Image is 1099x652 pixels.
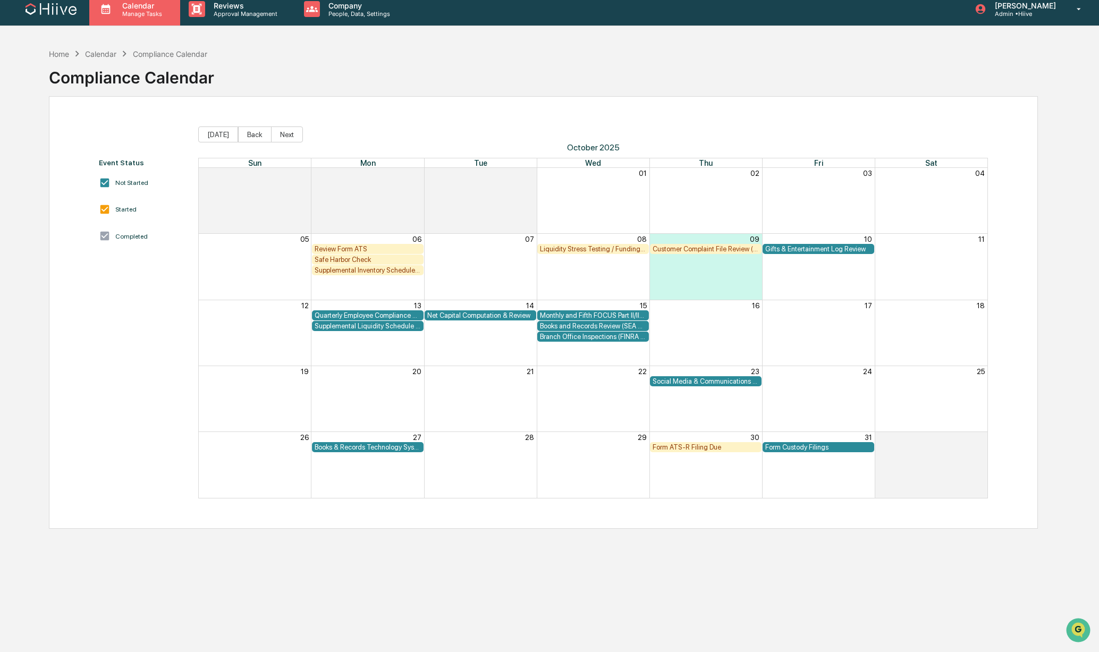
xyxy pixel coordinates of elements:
[474,158,487,167] span: Tue
[301,301,309,310] button: 12
[271,126,303,142] button: Next
[986,10,1061,18] p: Admin • Hiive
[99,158,188,167] div: Event Status
[637,235,647,243] button: 08
[413,433,421,442] button: 27
[320,10,395,18] p: People, Data, Settings
[115,233,148,240] div: Completed
[36,81,174,91] div: Start new chat
[638,367,647,376] button: 22
[198,142,988,153] span: October 2025
[300,169,309,177] button: 28
[1065,617,1094,646] iframe: Open customer support
[699,158,713,167] span: Thu
[585,158,601,167] span: Wed
[863,169,872,177] button: 03
[750,169,759,177] button: 02
[414,301,421,310] button: 13
[315,322,421,330] div: Supplemental Liquidity Schedule (SSOI) Filings
[977,301,985,310] button: 18
[21,133,69,144] span: Preclearance
[21,154,67,164] span: Data Lookup
[73,129,136,148] a: 🗄️Attestations
[115,206,137,213] div: Started
[300,235,309,243] button: 05
[639,169,647,177] button: 01
[427,311,534,319] div: Net Capital Computation & Review
[205,10,283,18] p: Approval Management
[638,433,647,442] button: 29
[540,245,646,253] div: Liquidity Stress Testing / Funding Review
[49,49,69,58] div: Home
[653,377,759,385] div: Social Media & Communications Review
[525,235,534,243] button: 07
[315,256,421,264] div: Safe Harbor Check
[88,133,132,144] span: Attestations
[198,126,238,142] button: [DATE]
[238,126,272,142] button: Back
[653,245,759,253] div: Customer Complaint File Review (FINRA Rule 4530)
[315,266,421,274] div: Supplemental Inventory Schedule (SIS) Filings
[11,22,193,39] p: How can we help?
[865,301,872,310] button: 17
[181,84,193,97] button: Start new chat
[320,1,395,10] p: Company
[75,179,129,188] a: Powered byPylon
[640,301,647,310] button: 15
[133,49,207,58] div: Compliance Calendar
[978,235,985,243] button: 11
[751,367,759,376] button: 23
[115,179,148,187] div: Not Started
[525,169,534,177] button: 30
[765,245,872,253] div: Gifts & Entertainment Log Review
[114,1,167,10] p: Calendar
[412,169,421,177] button: 29
[986,1,1061,10] p: [PERSON_NAME]
[750,433,759,442] button: 30
[765,443,872,451] div: Form Custody Filings
[77,134,86,143] div: 🗄️
[975,169,985,177] button: 04
[85,49,116,58] div: Calendar
[248,158,261,167] span: Sun
[198,158,988,498] div: Month View
[540,311,646,319] div: Monthly and Fifth FOCUS Part II/IIA Filings
[6,149,71,168] a: 🔎Data Lookup
[412,367,421,376] button: 20
[526,301,534,310] button: 14
[865,433,872,442] button: 31
[750,235,759,243] button: 09
[315,443,421,451] div: Books & Records Technology Systems Testing
[315,311,421,319] div: Quarterly Employee Compliance Attestations
[300,433,309,442] button: 26
[540,333,646,341] div: Branch Office Inspections (FINRA Rule 3110)
[6,129,73,148] a: 🖐️Preclearance
[301,367,309,376] button: 19
[106,180,129,188] span: Pylon
[11,155,19,163] div: 🔎
[49,60,214,87] div: Compliance Calendar
[315,245,421,253] div: Review Form ATS
[205,1,283,10] p: Reviews
[540,322,646,330] div: Books and Records Review (SEA Rules 17a-3/17a-4)
[925,158,937,167] span: Sat
[11,134,19,143] div: 🖐️
[412,235,421,243] button: 06
[36,91,134,100] div: We're available if you need us!
[863,367,872,376] button: 24
[653,443,759,451] div: Form ATS-R Filing Due
[114,10,167,18] p: Manage Tasks
[527,367,534,376] button: 21
[977,433,985,442] button: 01
[11,81,30,100] img: 1746055101610-c473b297-6a78-478c-a979-82029cc54cd1
[752,301,759,310] button: 16
[977,367,985,376] button: 25
[525,433,534,442] button: 28
[26,3,77,15] img: logo
[864,235,872,243] button: 10
[360,158,376,167] span: Mon
[814,158,823,167] span: Fri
